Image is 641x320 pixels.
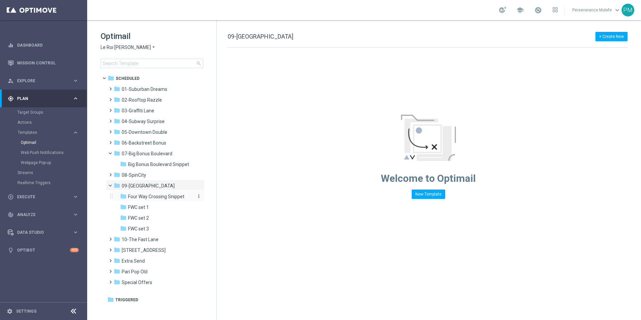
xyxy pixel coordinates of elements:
i: folder [114,139,120,146]
i: folder [120,161,127,167]
button: + Create New [595,32,628,41]
i: person_search [8,78,14,84]
button: play_circle_outline Execute keyboard_arrow_right [7,194,79,200]
span: 09-Four Way Crossing [122,183,175,189]
i: gps_fixed [8,96,14,102]
span: 08-SpinCity [122,172,146,178]
span: Explore [17,79,72,83]
i: keyboard_arrow_right [72,95,79,102]
i: keyboard_arrow_right [72,229,79,235]
div: equalizer Dashboard [7,43,79,48]
i: folder [114,236,120,243]
span: Big Bonus Boulevard Snippet [128,161,189,167]
span: Execute [17,195,72,199]
h1: Optimail [101,31,203,42]
a: Target Groups [17,110,70,115]
div: Explore [8,78,72,84]
a: Perseverance Molefekeyboard_arrow_down [572,5,622,15]
span: 05-Downtown Double [122,129,167,135]
span: FWC set 1 [128,204,149,210]
input: Search Template [101,59,203,68]
i: keyboard_arrow_right [72,194,79,200]
div: Mission Control [7,60,79,66]
div: Analyze [8,212,72,218]
div: PM [622,4,634,16]
span: 06-Backstreet Bonus [122,140,166,146]
i: folder [120,214,127,221]
button: more_vert [195,193,201,200]
a: Optibot [17,241,70,259]
a: Optimail [21,140,70,145]
i: arrow_drop_down [151,44,156,51]
i: folder [114,128,120,135]
div: Target Groups [17,107,86,117]
span: Extra Send [122,258,145,264]
i: folder [120,193,127,200]
div: Execute [8,194,72,200]
span: 07-Big Bonus Boulevard [122,151,172,157]
a: Webpage Pop-up [21,160,70,165]
div: +10 [70,248,79,252]
i: folder [108,75,114,82]
div: person_search Explore keyboard_arrow_right [7,78,79,84]
div: Mission Control [8,54,79,72]
i: lightbulb [8,247,14,253]
i: folder [114,268,120,275]
span: 03-Graffiti Lane [122,108,154,114]
span: FWC set 3 [128,226,149,232]
span: school [516,6,524,14]
i: folder [107,296,114,303]
div: Optimail [21,138,86,148]
div: Plan [8,96,72,102]
span: Scheduled [116,75,139,82]
i: keyboard_arrow_right [72,77,79,84]
a: Settings [16,309,37,313]
span: Templates [18,130,66,135]
button: gps_fixed Plan keyboard_arrow_right [7,96,79,101]
a: Actions [17,120,70,125]
span: 10-The Fast Lane [122,236,159,243]
i: keyboard_arrow_right [72,211,79,218]
i: equalizer [8,42,14,48]
div: Templates [18,130,72,135]
a: Mission Control [17,54,79,72]
span: Triggered [115,297,138,303]
span: 09-[GEOGRAPHIC_DATA] [228,33,293,40]
div: Web Push Notifications [21,148,86,158]
span: 11-The 31st Avenue [122,247,166,253]
i: folder [114,86,120,92]
i: folder [114,171,120,178]
div: Data Studio [8,229,72,235]
i: folder [114,182,120,189]
div: track_changes Analyze keyboard_arrow_right [7,212,79,217]
div: Optibot [8,241,79,259]
i: track_changes [8,212,14,218]
a: Streams [17,170,70,175]
div: Realtime Triggers [17,178,86,188]
div: Streams [17,168,86,178]
button: Templates keyboard_arrow_right [17,130,79,135]
i: folder [114,257,120,264]
button: lightbulb Optibot +10 [7,248,79,253]
span: Special Offers [122,279,152,285]
i: folder [114,96,120,103]
span: Four Way Crossing Snippet [128,194,184,200]
i: settings [7,308,13,314]
i: folder [120,204,127,210]
button: New Template [412,190,445,199]
span: Plan [17,97,72,101]
button: Data Studio keyboard_arrow_right [7,230,79,235]
i: folder [114,107,120,114]
i: play_circle_outline [8,194,14,200]
i: folder [114,279,120,285]
span: Welcome to Optimail [381,172,476,184]
div: Actions [17,117,86,127]
i: folder [120,225,127,232]
a: Realtime Triggers [17,180,70,185]
a: Web Push Notifications [21,150,70,155]
i: folder [114,150,120,157]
